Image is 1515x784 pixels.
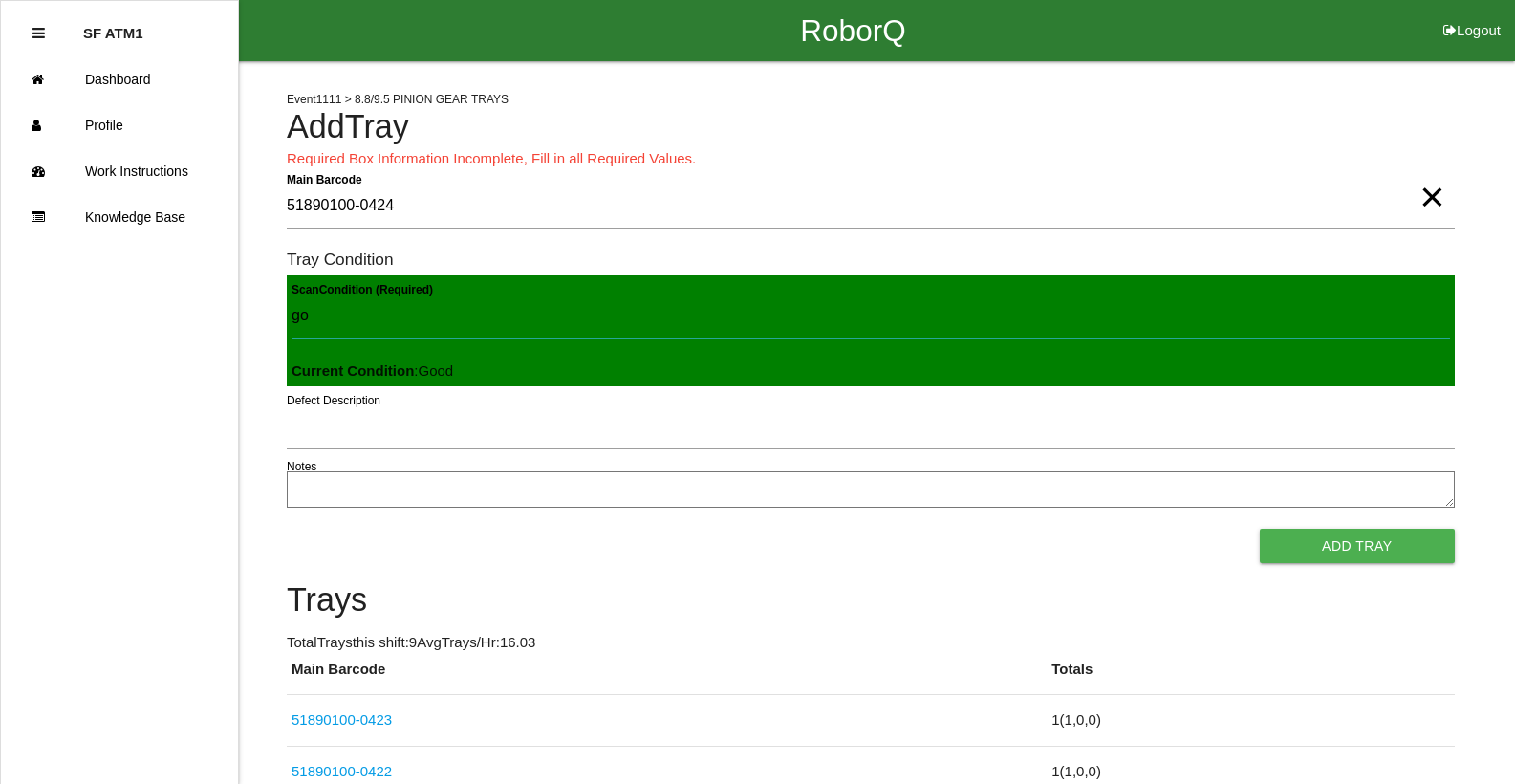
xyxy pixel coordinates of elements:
th: Main Barcode [287,659,1047,695]
label: Defect Description [287,392,380,409]
span: Event 1111 > 8.8/9.5 PINION GEAR TRAYS [287,93,509,106]
h4: Trays [287,582,1455,619]
b: Scan Condition (Required) [292,282,433,295]
span: Clear Input [1419,159,1444,197]
button: Add Tray [1260,529,1455,563]
div: Close [32,11,45,56]
th: Totals [1047,659,1454,695]
b: Main Barcode [287,172,362,185]
a: 51890100-0422 [292,763,392,779]
input: Required [287,185,1455,229]
a: Dashboard [1,56,238,102]
span: : Good [292,362,453,379]
p: Total Trays this shift: 9 Avg Trays /Hr: 16.03 [287,632,1455,654]
p: Required Box Information Incomplete, Fill in all Required Values. [287,148,1455,170]
p: SF ATM1 [83,11,143,41]
b: Current Condition [292,362,414,379]
a: 51890100-0423 [292,711,392,728]
a: Profile [1,102,238,148]
a: Knowledge Base [1,194,238,240]
td: 1 ( 1 , 0 , 0 ) [1047,695,1454,747]
label: Notes [287,458,316,475]
h4: Add Tray [287,109,1455,145]
a: Work Instructions [1,148,238,194]
h6: Tray Condition [287,250,1455,269]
